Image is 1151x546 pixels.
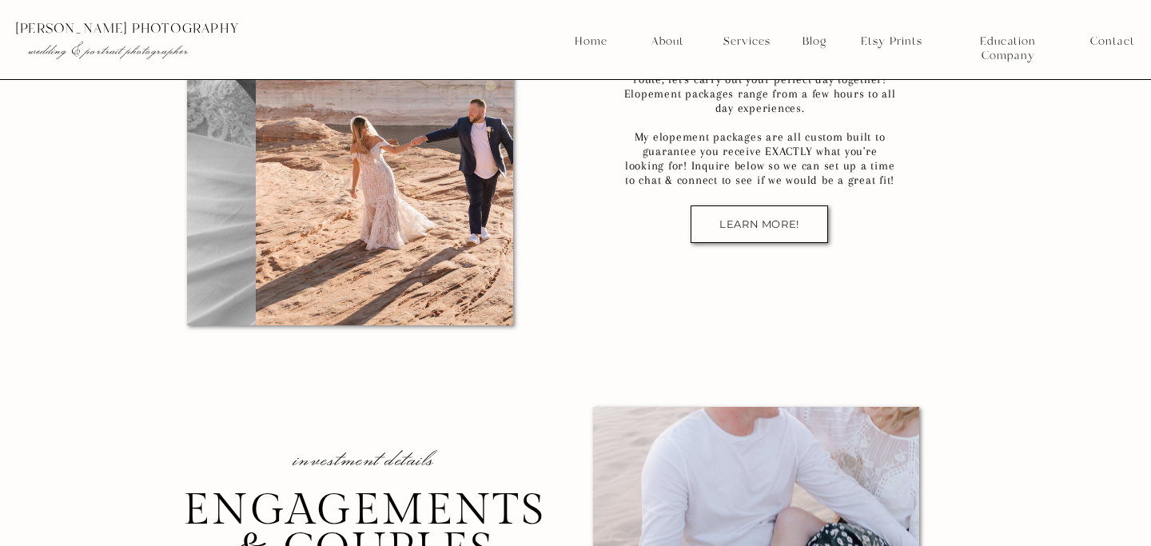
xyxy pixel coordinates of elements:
p: wedding & portrait photographer [28,42,293,58]
a: Contact [1090,34,1134,49]
a: LEARN MORE! [707,218,812,230]
a: Education Company [953,34,1063,49]
p: [PERSON_NAME] photography [15,22,325,36]
p: For the couples that want to take a non-traditional route, let's carry out your perfect day toget... [623,58,897,181]
p: investment details [258,445,471,489]
a: Home [574,34,608,49]
a: Etsy Prints [854,34,928,49]
a: Services [717,34,776,49]
a: About [647,34,687,49]
a: Blog [797,34,832,49]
